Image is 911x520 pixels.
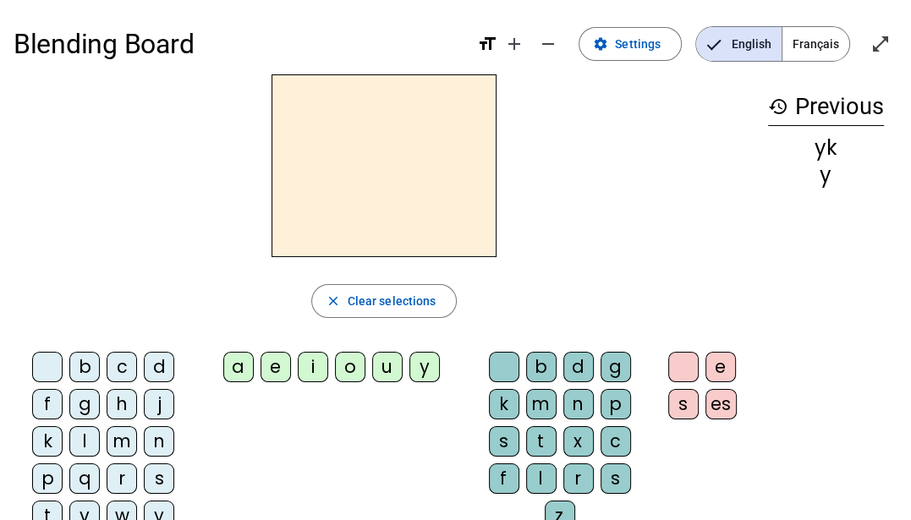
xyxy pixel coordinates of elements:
[372,352,403,382] div: u
[223,352,254,382] div: a
[69,389,100,419] div: g
[69,463,100,494] div: q
[615,34,661,54] span: Settings
[768,96,788,117] mat-icon: history
[489,463,519,494] div: f
[563,389,594,419] div: n
[477,34,497,54] mat-icon: format_size
[489,389,519,419] div: k
[69,426,100,457] div: l
[601,352,631,382] div: g
[32,389,63,419] div: f
[696,27,782,61] span: English
[705,389,737,419] div: es
[107,352,137,382] div: c
[668,389,699,419] div: s
[579,27,682,61] button: Settings
[526,463,557,494] div: l
[298,352,328,382] div: i
[144,389,174,419] div: j
[348,291,436,311] span: Clear selections
[326,293,341,309] mat-icon: close
[261,352,291,382] div: e
[69,352,100,382] div: b
[32,426,63,457] div: k
[768,138,884,158] div: yk
[489,426,519,457] div: s
[144,463,174,494] div: s
[705,352,736,382] div: e
[531,27,565,61] button: Decrease font size
[601,426,631,457] div: c
[782,27,849,61] span: Français
[526,389,557,419] div: m
[14,17,464,71] h1: Blending Board
[864,27,897,61] button: Enter full screen
[107,463,137,494] div: r
[768,165,884,185] div: y
[497,27,531,61] button: Increase font size
[601,463,631,494] div: s
[504,34,524,54] mat-icon: add
[526,352,557,382] div: b
[311,284,458,318] button: Clear selections
[107,426,137,457] div: m
[32,463,63,494] div: p
[107,389,137,419] div: h
[563,352,594,382] div: d
[409,352,440,382] div: y
[695,26,850,62] mat-button-toggle-group: Language selection
[870,34,891,54] mat-icon: open_in_full
[335,352,365,382] div: o
[526,426,557,457] div: t
[768,88,884,126] h3: Previous
[601,389,631,419] div: p
[144,352,174,382] div: d
[563,463,594,494] div: r
[538,34,558,54] mat-icon: remove
[563,426,594,457] div: x
[593,36,608,52] mat-icon: settings
[144,426,174,457] div: n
